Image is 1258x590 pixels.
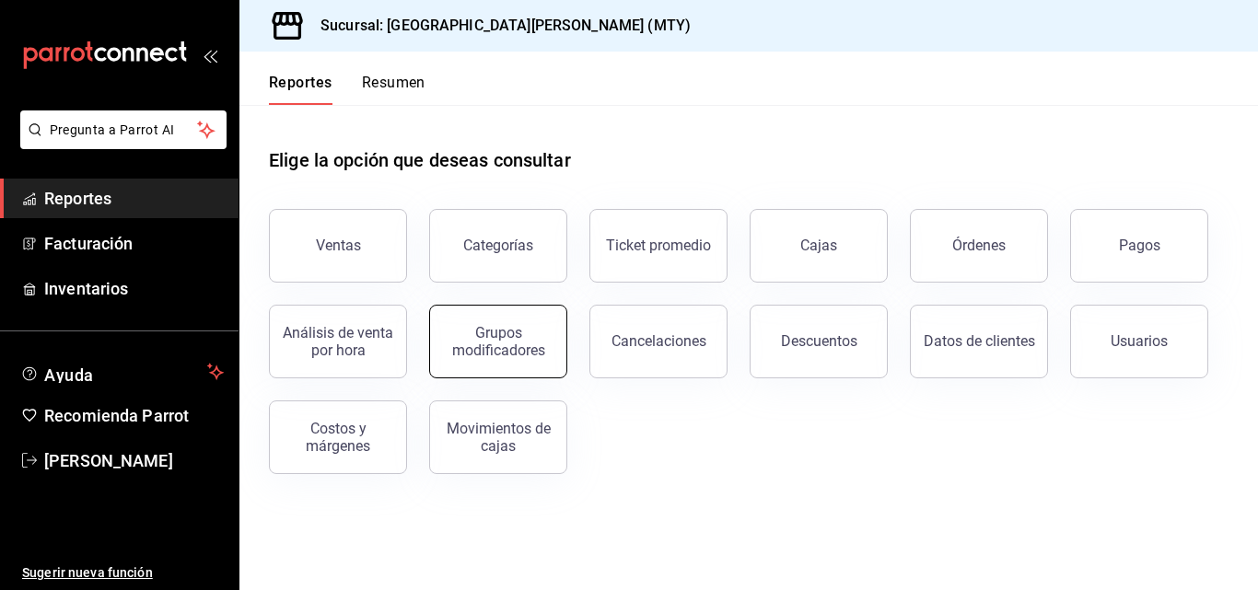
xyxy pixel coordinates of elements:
div: Categorías [463,237,533,254]
button: open_drawer_menu [203,48,217,63]
span: Facturación [44,231,224,256]
button: Cancelaciones [589,305,728,378]
div: Cancelaciones [612,332,706,350]
div: Costos y márgenes [281,420,395,455]
button: Pregunta a Parrot AI [20,110,227,149]
div: Datos de clientes [924,332,1035,350]
div: Descuentos [781,332,857,350]
button: Ticket promedio [589,209,728,283]
div: Grupos modificadores [441,324,555,359]
button: Usuarios [1070,305,1208,378]
button: Movimientos de cajas [429,400,567,474]
span: Pregunta a Parrot AI [50,121,198,140]
div: Movimientos de cajas [441,420,555,455]
button: Descuentos [750,305,888,378]
button: Análisis de venta por hora [269,305,407,378]
div: Usuarios [1111,332,1168,350]
span: Recomienda Parrot [44,403,224,428]
button: Costos y márgenes [269,400,407,474]
button: Órdenes [910,209,1048,283]
button: Grupos modificadores [429,305,567,378]
a: Pregunta a Parrot AI [13,133,227,153]
a: Cajas [750,209,888,283]
div: Ventas [316,237,361,254]
h3: Sucursal: [GEOGRAPHIC_DATA][PERSON_NAME] (MTY) [306,15,691,37]
div: Análisis de venta por hora [281,324,395,359]
div: Ticket promedio [606,237,711,254]
div: Cajas [800,235,838,257]
button: Ventas [269,209,407,283]
h1: Elige la opción que deseas consultar [269,146,571,174]
span: Inventarios [44,276,224,301]
span: Ayuda [44,361,200,383]
button: Resumen [362,74,425,105]
span: [PERSON_NAME] [44,448,224,473]
button: Reportes [269,74,332,105]
button: Pagos [1070,209,1208,283]
div: Pagos [1119,237,1160,254]
div: navigation tabs [269,74,425,105]
button: Datos de clientes [910,305,1048,378]
span: Sugerir nueva función [22,563,224,583]
button: Categorías [429,209,567,283]
div: Órdenes [952,237,1006,254]
span: Reportes [44,186,224,211]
